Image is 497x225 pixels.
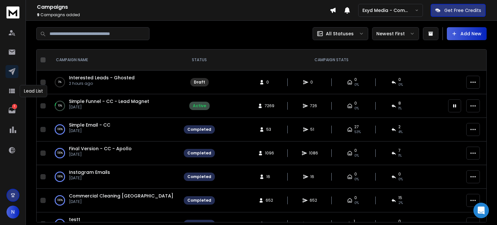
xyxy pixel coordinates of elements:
[57,126,63,133] p: 100 %
[69,175,110,181] p: [DATE]
[69,169,110,175] a: Instagram Emails
[310,174,317,179] span: 16
[447,27,487,40] button: Add New
[69,128,110,133] p: [DATE]
[354,195,357,200] span: 0
[187,127,211,132] div: Completed
[354,101,357,106] span: 0
[398,219,401,224] span: 0
[48,165,180,189] td: 100%Instagram Emails[DATE]
[309,151,318,156] span: 1086
[187,151,211,156] div: Completed
[354,82,359,87] span: 0%
[48,141,180,165] td: 100%Final Version - CC - Apollo[DATE]
[58,79,61,85] p: 0 %
[58,103,62,109] p: 10 %
[398,101,401,106] span: 8
[398,153,402,158] span: 1 %
[6,104,18,117] a: 1
[310,127,317,132] span: 51
[398,77,401,82] span: 0
[354,148,357,153] span: 0
[372,27,419,40] button: Newest First
[398,195,402,200] span: 15
[69,199,173,204] p: [DATE]
[57,174,63,180] p: 100 %
[310,103,317,108] span: 726
[69,74,135,81] a: Interested Leads - Ghosted
[266,127,273,132] span: 53
[354,200,359,206] span: 0%
[219,50,444,71] th: CAMPAIGN STATS
[48,94,180,118] td: 10%Simple Funnel - CC - Lead Magnet[DATE]
[354,172,357,177] span: 0
[362,7,415,14] p: Exyd Media - Commercial Cleaning
[69,193,173,199] a: Commercial Cleaning [GEOGRAPHIC_DATA]
[48,71,180,94] td: 0%Interested Leads - Ghosted2 hours ago
[265,103,274,108] span: 7269
[69,81,135,86] p: 2 hours ago
[69,122,110,128] a: Simple Email - CC
[354,77,357,82] span: 0
[37,3,330,11] h1: Campaigns
[187,198,211,203] div: Completed
[398,82,403,87] span: 0%
[266,198,273,203] span: 652
[194,80,205,85] div: Draft
[48,189,180,212] td: 100%Commercial Cleaning [GEOGRAPHIC_DATA][DATE]
[398,129,403,135] span: 4 %
[444,7,481,14] p: Get Free Credits
[69,145,132,152] a: Final Version - CC - Apollo
[310,198,317,203] span: 652
[187,174,211,179] div: Completed
[180,50,219,71] th: STATUS
[398,124,401,129] span: 2
[37,12,330,17] p: Campaigns added
[265,151,274,156] span: 1096
[69,216,80,223] a: testt
[20,85,47,97] div: Lead List
[398,148,401,153] span: 7
[473,203,489,218] div: Open Intercom Messenger
[57,197,63,204] p: 100 %
[326,30,354,37] p: All Statuses
[354,106,359,111] span: 0%
[310,80,317,85] span: 0
[398,106,402,111] span: 1 %
[266,80,273,85] span: 0
[37,12,39,17] span: 9
[398,200,403,206] span: 2 %
[398,172,401,177] span: 0
[57,150,63,156] p: 100 %
[193,103,206,108] div: Active
[69,98,149,105] a: Simple Funnel - CC - Lead Magnet
[6,206,19,219] button: N
[354,153,359,158] span: 0%
[266,174,273,179] span: 16
[48,50,180,71] th: CAMPAIGN NAME
[354,219,355,224] span: 1
[69,105,149,110] p: [DATE]
[12,104,17,109] p: 1
[354,124,359,129] span: 27
[398,177,403,182] span: 0 %
[431,4,486,17] button: Get Free Credits
[48,118,180,141] td: 100%Simple Email - CC[DATE]
[354,177,359,182] span: 0%
[6,6,19,18] img: logo
[354,129,361,135] span: 53 %
[69,152,132,157] p: [DATE]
